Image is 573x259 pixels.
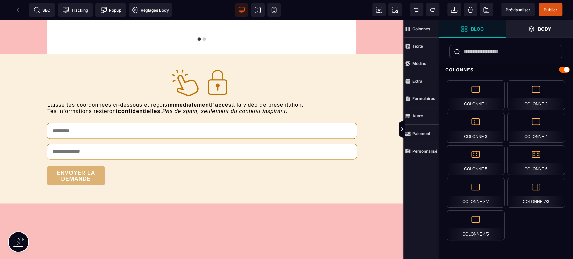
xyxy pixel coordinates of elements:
[412,113,423,118] strong: Autre
[544,7,557,12] span: Publier
[507,178,565,208] div: Colonne 7/3
[412,79,422,84] strong: Extra
[95,3,126,17] span: Créer une alerte modale
[506,20,573,38] span: Ouvrir les calques
[47,146,106,165] button: ENVOYER LA DEMANDE
[403,107,439,125] span: Autre
[447,178,505,208] div: Colonne 3/7
[412,26,430,31] strong: Colonnes
[439,119,445,140] span: Afficher les vues
[62,7,88,13] span: Tracking
[447,210,505,240] div: Colonne 4/5
[464,3,477,16] span: Nettoyage
[129,3,172,17] span: Favicon
[403,90,439,107] span: Formulaires
[267,3,281,17] span: Voir mobile
[100,7,121,13] span: Popup
[235,3,248,17] span: Voir bureau
[170,47,201,79] img: 6e4d6bb492642af8febf9bbbab80ad66_finger.png
[439,20,506,38] span: Ouvrir les blocs
[447,145,505,175] div: Colonne 5
[168,82,211,88] b: immédiatement
[201,46,234,79] img: 39d130436b8bf47ad0c60528f83477c9_padlock.png
[447,3,461,16] span: Importer
[412,61,426,66] strong: Médias
[539,3,562,16] span: Enregistrer le contenu
[372,3,386,16] span: Voir les composants
[501,3,535,16] span: Aperçu
[403,55,439,72] span: Médias
[412,96,435,101] strong: Formulaires
[480,3,493,16] span: Enregistrer
[412,44,423,49] strong: Texte
[403,125,439,142] span: Paiement
[471,26,484,31] strong: Bloc
[388,3,402,16] span: Capture d'écran
[507,80,565,110] div: Colonne 2
[251,3,265,17] span: Voir tablette
[162,88,286,94] i: Pas de spam, seulement du contenu inspirant
[12,3,26,17] span: Retour
[412,131,430,136] strong: Paiement
[410,3,423,16] span: Défaire
[412,149,437,154] strong: Personnalisé
[403,72,439,90] span: Extra
[29,3,55,17] span: Métadata SEO
[211,82,231,88] b: l’accès
[403,38,439,55] span: Texte
[403,20,439,38] span: Colonnes
[132,7,169,13] span: Réglages Body
[538,26,551,31] strong: Body
[447,113,505,143] div: Colonne 3
[58,3,93,17] span: Code de suivi
[439,64,573,76] div: Colonnes
[507,113,565,143] div: Colonne 4
[118,88,160,94] b: confidentielles
[507,145,565,175] div: Colonne 6
[426,3,439,16] span: Rétablir
[447,80,505,110] div: Colonne 1
[403,142,439,160] span: Personnalisé
[506,7,530,12] span: Prévisualiser
[34,7,50,13] span: SEO
[47,80,356,96] text: Laisse tes coordonnées ci-dessous et reçois à la vidéo de présentation. Tes informations resteron...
